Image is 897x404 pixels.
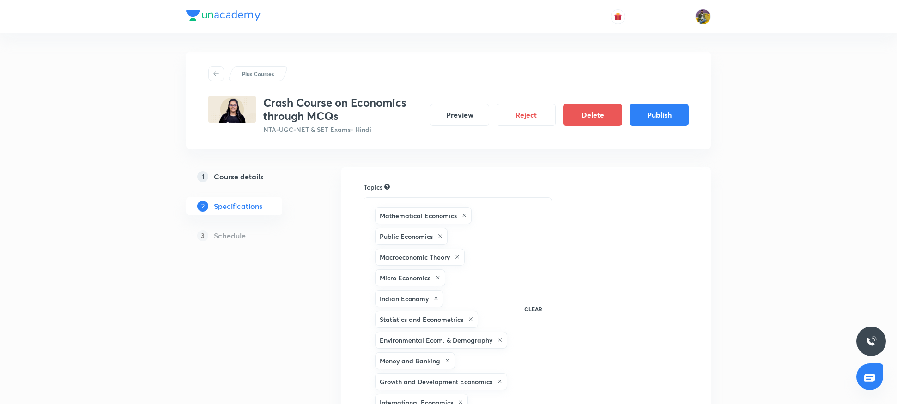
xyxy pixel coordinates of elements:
[380,294,429,303] h6: Indian Economy
[380,315,463,324] h6: Statistics and Econometrics
[214,230,246,241] h5: Schedule
[208,96,256,123] img: 52C35099-FCFA-4843-87E3-701557C1FB50_plus.png
[384,183,390,191] div: Search for topics
[380,356,440,366] h6: Money and Banking
[263,96,423,123] h3: Crash Course on Economics through MCQs
[630,104,689,126] button: Publish
[197,201,208,212] p: 2
[186,167,312,186] a: 1Course details
[614,12,622,21] img: avatar
[380,335,492,345] h6: Environmental Ecom. & Demography
[186,10,261,24] a: Company Logo
[214,171,263,182] h5: Course details
[263,125,423,134] p: NTA-UGC-NET & SET Exams • Hindi
[380,232,433,241] h6: Public Economics
[214,201,262,212] h5: Specifications
[242,70,274,78] p: Plus Courses
[197,230,208,241] p: 3
[364,182,382,192] h6: Topics
[380,377,492,386] h6: Growth and Development Economics
[695,9,711,24] img: sajan k
[380,252,450,262] h6: Macroeconomic Theory
[380,211,457,220] h6: Mathematical Economics
[524,305,542,313] p: CLEAR
[380,273,430,283] h6: Micro Economics
[497,104,556,126] button: Reject
[197,171,208,182] p: 1
[866,336,877,347] img: ttu
[563,104,622,126] button: Delete
[611,9,625,24] button: avatar
[430,104,489,126] button: Preview
[186,10,261,21] img: Company Logo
